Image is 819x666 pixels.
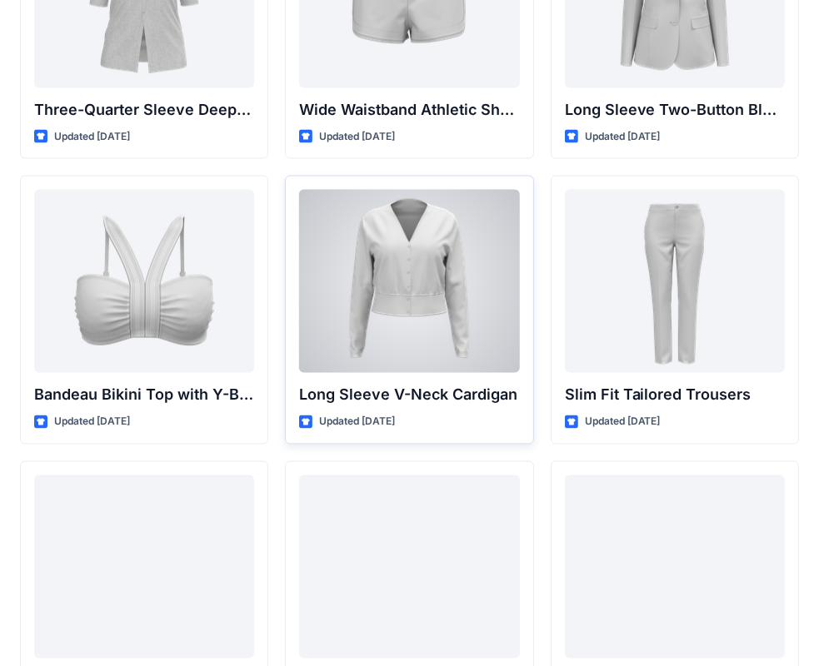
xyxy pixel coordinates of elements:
p: Long Sleeve Two-Button Blazer with Flap Pockets [565,98,785,122]
a: Padded Sleeveless Vest with Stand Collar [299,475,519,659]
a: Long Sleeve V-Neck Cardigan [299,190,519,373]
p: Updated [DATE] [319,128,395,146]
p: Wide Waistband Athletic Shorts [299,98,519,122]
p: Updated [DATE] [585,128,661,146]
p: Slim Fit Tailored Trousers [565,383,785,406]
p: Updated [DATE] [319,413,395,430]
a: Slim Fit Tailored Trousers [565,190,785,373]
p: Three-Quarter Sleeve Deep V-Neck Button-Down Top [34,98,254,122]
p: Bandeau Bikini Top with Y-Back Straps and Stitch Detail [34,383,254,406]
p: Updated [DATE] [54,128,130,146]
p: Long Sleeve V-Neck Cardigan [299,383,519,406]
a: Bandeau Bikini Top with Y-Back Straps and Stitch Detail [34,190,254,373]
a: Short Sleeve Sweetheart Neckline Mini Dress with Textured Bodice [565,475,785,659]
a: Hooded Padded Puffer Jacket [34,475,254,659]
p: Updated [DATE] [54,413,130,430]
p: Updated [DATE] [585,413,661,430]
